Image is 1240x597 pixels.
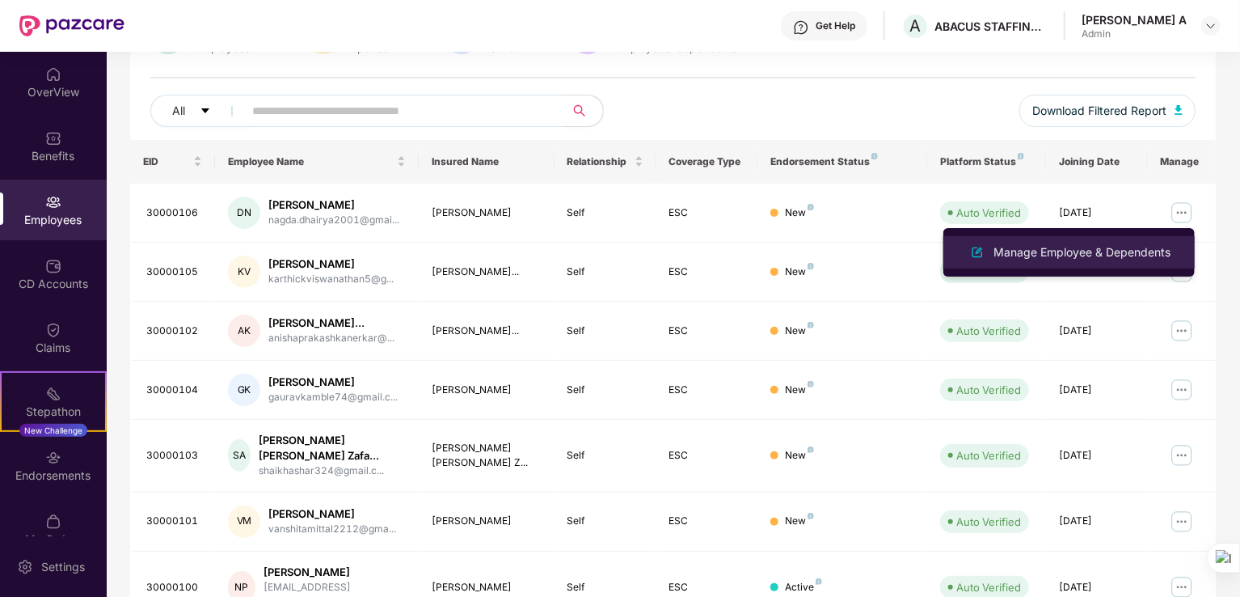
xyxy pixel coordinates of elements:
div: [PERSON_NAME]... [432,324,542,339]
div: Stepathon [2,404,105,420]
div: Self [567,580,643,595]
div: ESC [669,265,745,280]
div: Self [567,205,643,221]
div: Auto Verified [956,447,1021,464]
div: SA [228,439,251,472]
th: Coverage Type [656,140,758,184]
img: manageButton [1169,200,1195,226]
img: svg+xml;base64,PHN2ZyBpZD0iTXlfT3JkZXJzIiBkYXRhLW5hbWU9Ik15IE9yZGVycyIgeG1sbnM9Imh0dHA6Ly93d3cudz... [45,514,61,530]
span: search [563,104,595,117]
span: caret-down [200,105,211,118]
img: svg+xml;base64,PHN2ZyBpZD0iU2V0dGluZy0yMHgyMCIgeG1sbnM9Imh0dHA6Ly93d3cudzMub3JnLzIwMDAvc3ZnIiB3aW... [17,559,33,575]
div: 30000105 [146,265,202,280]
img: manageButton [1169,377,1195,403]
div: New [785,324,814,339]
div: Self [567,324,643,339]
th: Employee Name [215,140,419,184]
img: svg+xml;base64,PHN2ZyB4bWxucz0iaHR0cDovL3d3dy53My5vcmcvMjAwMC9zdmciIHdpZHRoPSI4IiBoZWlnaHQ9IjgiIH... [1018,153,1024,159]
th: Insured Name [419,140,555,184]
div: [PERSON_NAME] A [1082,12,1187,28]
div: Platform Status [940,155,1033,168]
div: AK [228,315,260,347]
img: svg+xml;base64,PHN2ZyBpZD0iRHJvcGRvd24tMzJ4MzIiIHhtbG5zPSJodHRwOi8vd3d3LnczLm9yZy8yMDAwL3N2ZyIgd2... [1204,19,1217,32]
div: [DATE] [1059,383,1135,398]
span: Employee Name [228,155,394,168]
div: [PERSON_NAME] [268,256,394,272]
div: Auto Verified [956,382,1021,398]
div: DN [228,197,260,229]
img: svg+xml;base64,PHN2ZyB4bWxucz0iaHR0cDovL3d3dy53My5vcmcvMjAwMC9zdmciIHdpZHRoPSI4IiBoZWlnaHQ9IjgiIH... [808,322,814,328]
th: EID [130,140,215,184]
img: New Pazcare Logo [19,15,124,36]
span: Relationship [567,155,631,168]
div: Auto Verified [956,205,1021,221]
th: Manage [1148,140,1216,184]
span: Download Filtered Report [1032,102,1166,120]
th: Relationship [555,140,656,184]
div: KV [228,256,260,288]
div: New Challenge [19,424,87,437]
div: Auto Verified [956,514,1021,530]
button: search [563,95,604,127]
div: [DATE] [1059,514,1135,529]
img: svg+xml;base64,PHN2ZyB4bWxucz0iaHR0cDovL3d3dy53My5vcmcvMjAwMC9zdmciIHdpZHRoPSI4IiBoZWlnaHQ9IjgiIH... [808,204,814,210]
div: 30000106 [146,205,202,221]
div: nagda.dhairya2001@gmai... [268,213,399,228]
div: karthickviswanathan5@g... [268,272,394,287]
div: Auto Verified [956,579,1021,595]
img: svg+xml;base64,PHN2ZyB4bWxucz0iaHR0cDovL3d3dy53My5vcmcvMjAwMC9zdmciIHhtbG5zOnhsaW5rPSJodHRwOi8vd3... [1175,105,1183,115]
div: shaikhashar324@gmail.c... [259,464,406,479]
img: manageButton [1169,442,1195,468]
img: svg+xml;base64,PHN2ZyB4bWxucz0iaHR0cDovL3d3dy53My5vcmcvMjAwMC9zdmciIHdpZHRoPSI4IiBoZWlnaHQ9IjgiIH... [808,513,814,519]
div: [PERSON_NAME] [432,580,542,595]
img: svg+xml;base64,PHN2ZyB4bWxucz0iaHR0cDovL3d3dy53My5vcmcvMjAwMC9zdmciIHdpZHRoPSI4IiBoZWlnaHQ9IjgiIH... [871,153,878,159]
div: ESC [669,580,745,595]
div: 30000100 [146,580,202,595]
div: New [785,265,814,280]
div: Settings [36,559,90,575]
div: Manage Employee & Dependents [990,243,1174,261]
div: [DATE] [1059,580,1135,595]
img: svg+xml;base64,PHN2ZyBpZD0iSG9tZSIgeG1sbnM9Imh0dHA6Ly93d3cudzMub3JnLzIwMDAvc3ZnIiB3aWR0aD0iMjAiIG... [45,66,61,83]
span: EID [143,155,190,168]
div: New [785,205,814,221]
div: [PERSON_NAME] [268,375,398,390]
div: New [785,514,814,529]
div: 30000104 [146,383,202,398]
span: A [910,16,922,36]
div: vanshitamittal2212@gma... [268,522,396,537]
img: svg+xml;base64,PHN2ZyBpZD0iRW5kb3JzZW1lbnRzIiB4bWxucz0iaHR0cDovL3d3dy53My5vcmcvMjAwMC9zdmciIHdpZH... [45,450,61,466]
img: svg+xml;base64,PHN2ZyB4bWxucz0iaHR0cDovL3d3dy53My5vcmcvMjAwMC9zdmciIHdpZHRoPSI4IiBoZWlnaHQ9IjgiIH... [808,447,814,453]
div: [PERSON_NAME] [432,514,542,529]
img: svg+xml;base64,PHN2ZyBpZD0iSGVscC0zMngzMiIgeG1sbnM9Imh0dHA6Ly93d3cudzMub3JnLzIwMDAvc3ZnIiB3aWR0aD... [793,19,809,36]
div: [PERSON_NAME] [268,197,399,213]
img: manageButton [1169,318,1195,344]
div: New [785,448,814,464]
div: Auto Verified [956,323,1021,339]
div: [PERSON_NAME] [264,565,406,580]
button: Download Filtered Report [1019,95,1196,127]
div: [DATE] [1059,205,1135,221]
img: svg+xml;base64,PHN2ZyB4bWxucz0iaHR0cDovL3d3dy53My5vcmcvMjAwMC9zdmciIHdpZHRoPSI4IiBoZWlnaHQ9IjgiIH... [808,381,814,387]
div: [DATE] [1059,448,1135,464]
img: svg+xml;base64,PHN2ZyB4bWxucz0iaHR0cDovL3d3dy53My5vcmcvMjAwMC9zdmciIHdpZHRoPSI4IiBoZWlnaHQ9IjgiIH... [808,263,814,269]
div: Get Help [816,19,855,32]
span: All [172,102,185,120]
div: 30000101 [146,514,202,529]
div: Self [567,265,643,280]
img: svg+xml;base64,PHN2ZyB4bWxucz0iaHR0cDovL3d3dy53My5vcmcvMjAwMC9zdmciIHhtbG5zOnhsaW5rPSJodHRwOi8vd3... [968,243,987,262]
div: ESC [669,205,745,221]
div: ESC [669,383,745,398]
img: svg+xml;base64,PHN2ZyBpZD0iQmVuZWZpdHMiIHhtbG5zPSJodHRwOi8vd3d3LnczLm9yZy8yMDAwL3N2ZyIgd2lkdGg9Ij... [45,130,61,146]
div: Self [567,514,643,529]
img: svg+xml;base64,PHN2ZyBpZD0iRW1wbG95ZWVzIiB4bWxucz0iaHR0cDovL3d3dy53My5vcmcvMjAwMC9zdmciIHdpZHRoPS... [45,194,61,210]
div: [DATE] [1059,324,1135,339]
div: [PERSON_NAME] [PERSON_NAME] Z... [432,441,542,472]
div: Admin [1082,28,1187,40]
div: GK [228,374,260,406]
div: [PERSON_NAME] [268,506,396,522]
img: svg+xml;base64,PHN2ZyB4bWxucz0iaHR0cDovL3d3dy53My5vcmcvMjAwMC9zdmciIHdpZHRoPSIyMSIgaGVpZ2h0PSIyMC... [45,386,61,402]
div: ESC [669,324,745,339]
div: [PERSON_NAME]... [432,265,542,280]
div: [PERSON_NAME] [432,383,542,398]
